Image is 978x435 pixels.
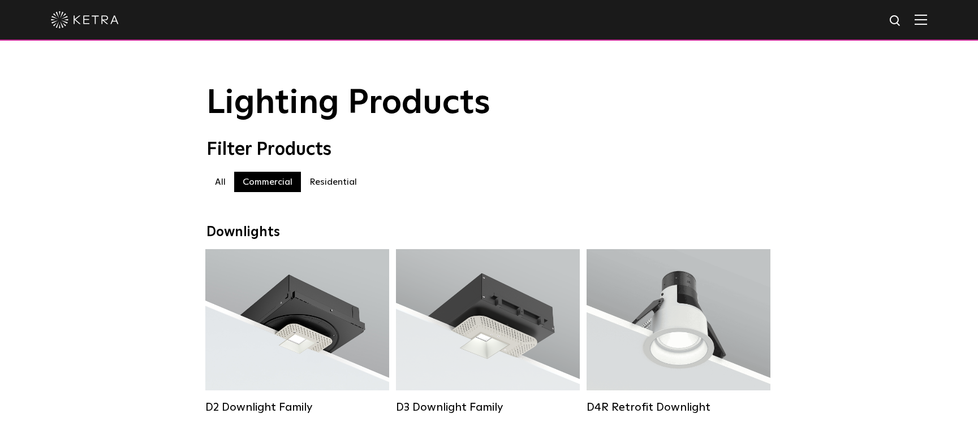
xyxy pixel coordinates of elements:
[587,401,770,414] div: D4R Retrofit Downlight
[205,401,389,414] div: D2 Downlight Family
[205,249,389,414] a: D2 Downlight Family Lumen Output:1200Colors:White / Black / Gloss Black / Silver / Bronze / Silve...
[206,86,490,120] span: Lighting Products
[51,11,119,28] img: ketra-logo-2019-white
[206,139,772,160] div: Filter Products
[234,172,301,192] label: Commercial
[206,172,234,192] label: All
[587,249,770,414] a: D4R Retrofit Downlight Lumen Output:800Colors:White / BlackBeam Angles:15° / 25° / 40° / 60°Watta...
[889,14,903,28] img: search icon
[396,401,580,414] div: D3 Downlight Family
[396,249,580,414] a: D3 Downlight Family Lumen Output:700 / 900 / 1100Colors:White / Black / Silver / Bronze / Paintab...
[206,224,772,241] div: Downlights
[915,14,927,25] img: Hamburger%20Nav.svg
[301,172,365,192] label: Residential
